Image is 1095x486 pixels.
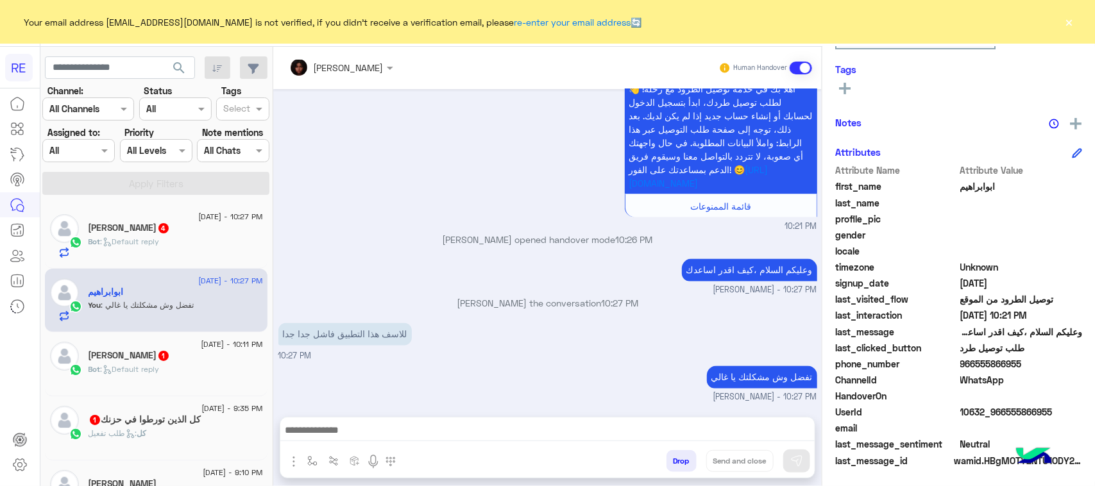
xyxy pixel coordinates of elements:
[202,126,263,139] label: Note mentions
[713,392,817,404] span: [PERSON_NAME] - 10:27 PM
[601,298,638,309] span: 10:27 PM
[1012,435,1057,480] img: hulul-logo.png
[960,437,1083,451] span: 0
[960,357,1083,371] span: 966555866955
[835,180,958,193] span: first_name
[69,300,82,313] img: WhatsApp
[221,101,250,118] div: Select
[101,364,160,374] span: : Default reply
[164,56,195,84] button: search
[960,421,1083,435] span: null
[954,454,1082,467] span: wamid.HBgMOTY2NTU1ODY2OTU1FQIAEhgUM0FFNjMwQkMxMjY1MzI0REI1MDEA
[790,455,803,467] img: send message
[1070,118,1082,130] img: add
[50,406,79,435] img: defaultAdmin.png
[158,223,169,233] span: 4
[835,325,958,339] span: last_message
[350,456,360,466] img: create order
[666,450,697,472] button: Drop
[960,325,1083,339] span: وعليكم السلام ،كيف اقدر اساعدك
[286,454,301,469] img: send attachment
[706,450,774,472] button: Send and close
[5,54,33,81] div: RE
[960,276,1083,290] span: 2025-08-27T19:20:49.087Z
[785,221,817,233] span: 10:21 PM
[733,63,787,73] small: Human Handover
[690,201,751,212] span: قائمة الممنوعات
[101,237,160,246] span: : Default reply
[960,228,1083,242] span: null
[344,450,366,471] button: create order
[89,287,124,297] h5: ابوابراهيم
[629,83,813,175] span: أهلاً بك في خدمة توصيل الطرود مع رحلة! 👋 لطلب توصيل طردك، ابدأ بتسجيل الدخول لحسابك أو إنشاء حساب...
[47,126,100,139] label: Assigned to:
[835,260,958,274] span: timezone
[1049,119,1059,129] img: notes
[69,364,82,376] img: WhatsApp
[24,15,642,29] span: Your email address [EMAIL_ADDRESS][DOMAIN_NAME] is not verified, if you didn't receive a verifica...
[50,278,79,307] img: defaultAdmin.png
[158,351,169,361] span: 1
[835,405,958,419] span: UserId
[960,292,1083,306] span: توصيل الطرود من الموقع
[89,237,101,246] span: Bot
[835,196,958,210] span: last_name
[835,389,958,403] span: HandoverOn
[835,276,958,290] span: signup_date
[47,84,83,97] label: Channel:
[89,364,101,374] span: Bot
[835,437,958,451] span: last_message_sentiment
[386,457,396,467] img: make a call
[625,78,817,194] p: 27/8/2025, 10:21 PM
[835,228,958,242] span: gender
[835,373,958,387] span: ChannelId
[960,163,1083,177] span: Attribute Value
[124,126,154,139] label: Priority
[221,84,241,97] label: Tags
[682,259,817,281] p: 27/8/2025, 10:27 PM
[89,414,201,425] h5: كل الذين تورطوا في حزنك
[171,60,187,76] span: search
[960,373,1083,387] span: 2
[835,244,958,258] span: locale
[69,428,82,440] img: WhatsApp
[278,233,817,246] p: [PERSON_NAME] opened handover mode
[960,260,1083,274] span: Unknown
[366,454,381,469] img: send voice note
[198,211,262,222] span: [DATE] - 10:27 PM
[960,308,1083,322] span: 2025-08-27T19:21:22.877Z
[835,421,958,435] span: email
[835,308,958,322] span: last_interaction
[323,450,344,471] button: Trigger scenario
[1063,15,1076,28] button: ×
[713,285,817,297] span: [PERSON_NAME] - 10:27 PM
[707,366,817,389] p: 27/8/2025, 10:27 PM
[201,339,262,350] span: [DATE] - 10:11 PM
[835,292,958,306] span: last_visited_flow
[328,456,339,466] img: Trigger scenario
[101,300,194,310] span: تفضل وش مشكلتك يا غالي
[89,222,170,233] h5: أبو عبدالرحمن
[278,351,312,361] span: 10:27 PM
[302,450,323,471] button: select flow
[616,234,653,245] span: 10:26 PM
[835,163,958,177] span: Attribute Name
[960,405,1083,419] span: 10632_966555866955
[960,389,1083,403] span: null
[835,63,1082,75] h6: Tags
[89,350,170,361] h5: ابو اياد
[137,428,147,438] span: كل
[307,456,318,466] img: select flow
[69,236,82,249] img: WhatsApp
[203,467,262,478] span: [DATE] - 9:10 PM
[960,341,1083,355] span: طلب توصيل طرد
[835,212,958,226] span: profile_pic
[960,244,1083,258] span: null
[278,297,817,310] p: [PERSON_NAME] the conversation
[278,323,412,346] p: 27/8/2025, 10:27 PM
[50,214,79,243] img: defaultAdmin.png
[835,341,958,355] span: last_clicked_button
[835,146,881,158] h6: Attributes
[42,172,269,195] button: Apply Filters
[201,403,262,414] span: [DATE] - 9:35 PM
